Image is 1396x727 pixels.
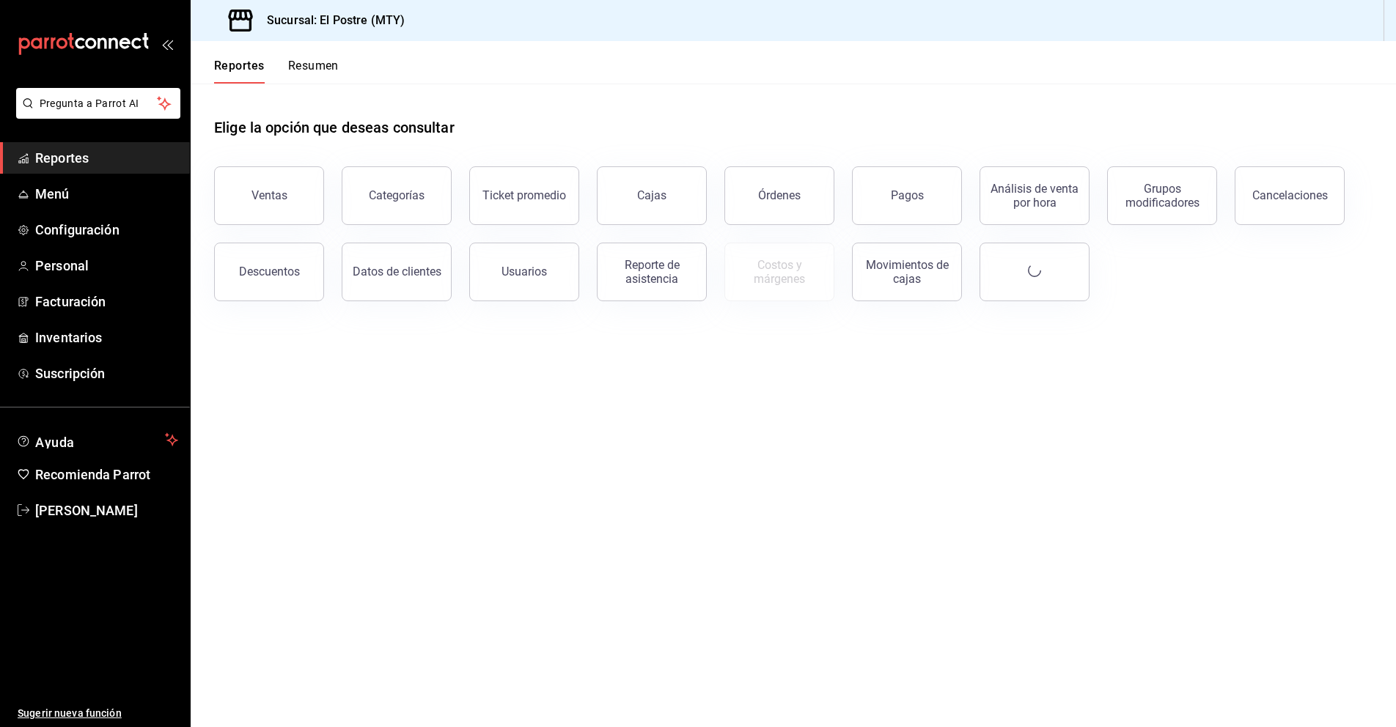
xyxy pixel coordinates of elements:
[35,501,178,520] span: [PERSON_NAME]
[482,188,566,202] div: Ticket promedio
[758,188,801,202] div: Órdenes
[35,292,178,311] span: Facturación
[369,188,425,202] div: Categorías
[724,243,834,301] button: Contrata inventarios para ver este reporte
[251,188,287,202] div: Ventas
[852,243,962,301] button: Movimientos de cajas
[342,166,452,225] button: Categorías
[35,363,178,383] span: Suscripción
[502,265,547,278] div: Usuarios
[342,243,452,301] button: Datos de clientes
[35,256,178,276] span: Personal
[852,166,962,225] button: Pagos
[35,465,178,484] span: Recomienda Parrot
[35,220,178,240] span: Configuración
[1235,166,1345,225] button: Cancelaciones
[734,258,825,286] div: Costos y márgenes
[862,258,952,286] div: Movimientos de cajas
[597,243,707,301] button: Reporte de asistencia
[214,59,265,84] button: Reportes
[16,88,180,119] button: Pregunta a Parrot AI
[980,166,1090,225] button: Análisis de venta por hora
[18,706,178,721] span: Sugerir nueva función
[724,166,834,225] button: Órdenes
[469,166,579,225] button: Ticket promedio
[214,117,455,139] h1: Elige la opción que deseas consultar
[214,59,339,84] div: navigation tabs
[35,184,178,204] span: Menú
[1117,182,1208,210] div: Grupos modificadores
[606,258,697,286] div: Reporte de asistencia
[35,328,178,347] span: Inventarios
[288,59,339,84] button: Resumen
[239,265,300,278] div: Descuentos
[637,188,666,202] div: Cajas
[891,188,924,202] div: Pagos
[255,12,405,29] h3: Sucursal: El Postre (MTY)
[1107,166,1217,225] button: Grupos modificadores
[1252,188,1328,202] div: Cancelaciones
[214,243,324,301] button: Descuentos
[469,243,579,301] button: Usuarios
[161,38,173,50] button: open_drawer_menu
[597,166,707,225] button: Cajas
[989,182,1080,210] div: Análisis de venta por hora
[214,166,324,225] button: Ventas
[353,265,441,278] div: Datos de clientes
[40,96,158,111] span: Pregunta a Parrot AI
[35,148,178,168] span: Reportes
[35,431,159,449] span: Ayuda
[10,106,180,122] a: Pregunta a Parrot AI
